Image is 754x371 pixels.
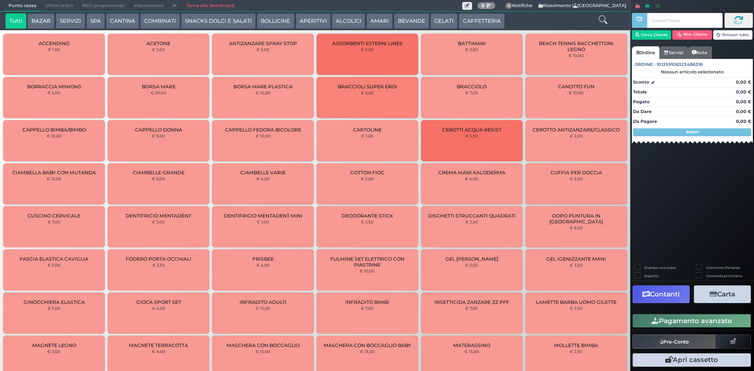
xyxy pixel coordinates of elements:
small: € 2,00 [465,47,478,52]
button: Carta [694,285,751,303]
span: MASCHERA CON BOCCAGLIO [227,342,300,348]
small: € 2,50 [570,306,582,311]
span: MAGNETE TERRACOTTA [129,342,188,348]
span: MATERASSINO [453,342,490,348]
button: SPA [86,13,105,29]
button: Rimuovi tutto [713,30,753,40]
small: € 10,00 [360,269,375,273]
button: APERITIVI [296,13,331,29]
span: MASCHERA CON BOCCAGLIO BABY [324,342,411,348]
button: Tutti [5,13,26,29]
small: € 3,00 [570,263,583,267]
span: CANOTTO FUN [558,84,595,90]
button: Cerca Cliente [632,30,672,40]
span: BATTIMANI [458,40,486,46]
small: € 6,00 [361,90,374,95]
strong: Da Pagare [633,119,657,124]
span: FULMINE SET ELETTRICO CON PIASTRINE [323,256,412,268]
button: Pagamento avanzato [633,314,751,327]
span: INFRADITO BIMBI [345,299,389,305]
span: ACETONE [146,40,170,46]
span: CAPPELLO FEDORA BICOLORE [225,127,301,133]
button: CAFFETTERIA [459,13,504,29]
span: GEL IGENIZZANTE MANI [546,256,606,262]
small: € 10,00 [47,133,62,138]
small: € 7,00 [361,306,373,311]
span: Impostazioni [130,0,168,11]
button: BOLLICINE [257,13,294,29]
span: LAMETTE BARBA UOMO GILETTE [536,299,617,305]
small: € 4,00 [152,306,165,311]
small: € 5,50 [465,133,478,138]
small: € 2,00 [570,176,583,181]
span: GINOCCHIERA ELASTICA [24,299,85,305]
a: Servizi [659,46,688,59]
span: DENTIFRICIO MENTADENT [126,213,191,219]
small: € 13,00 [360,349,375,354]
span: CIAMBELLA BABY CON MUTANDA [12,170,96,175]
span: BEACH TENNIS RACCHETTONI LEGNO [532,40,620,52]
small: € 4,00 [256,176,270,181]
small: € 10,00 [256,90,271,95]
span: BORSA MARE PLASTICA [233,84,293,90]
button: Contanti [633,285,690,303]
span: Punto cassa [4,0,41,11]
small: € 2,00 [152,47,165,52]
small: € 5,00 [465,263,478,267]
button: BEVANDE [394,13,429,29]
span: CUFFIA PER DOCCIA [551,170,602,175]
b: 0 [481,3,485,8]
span: BORSA MARE [142,84,176,90]
button: AMARI [366,13,393,29]
span: BRACCIOLO [457,84,487,90]
button: BAZAR [27,13,55,29]
span: FRISBEE [253,256,274,262]
span: CIAMBELLE VARIE [240,170,285,175]
small: € 1,00 [361,133,373,138]
small: € 4,00 [465,176,478,181]
small: € 7,00 [465,90,478,95]
button: COMBINATI [140,13,180,29]
strong: Segue [686,129,699,134]
span: Ordine : [635,61,655,68]
span: GIOCA SPORT SET [136,299,181,305]
label: Stampa una copia [644,265,676,270]
small: € 1,00 [257,219,269,224]
span: Ritiri programmati [78,0,129,11]
span: DISCHETTI STRUCCANTI QUADRATI [428,213,516,219]
button: GELATI [430,13,458,29]
small: € 3,00 [361,47,374,52]
small: € 6,00 [152,176,165,181]
small: € 15,00 [47,176,61,181]
label: Scontrino Parlante [706,265,740,270]
small: € 20,00 [151,90,167,95]
span: CAPPELLO DONNA [135,127,182,133]
small: € 12,00 [256,306,270,311]
span: DENTIFRICIO MENTADENT MINI [224,213,302,219]
a: Ordine [632,46,659,59]
button: CANTINA [106,13,139,29]
small: € 3,50 [361,219,373,224]
span: GEL [PERSON_NAME] [445,256,498,262]
small: € 10,00 [256,133,271,138]
span: BORRACCIA MINIONS [27,84,81,90]
small: € 2,50 [152,263,165,267]
strong: 0,00 € [736,99,751,104]
strong: 0,00 € [736,119,751,124]
a: Note [688,46,712,59]
small: € 2,00 [361,176,374,181]
button: SNACKS DOLCI E SALATI [181,13,256,29]
span: CIAMBELLE GRANDE [133,170,185,175]
strong: Totale [633,89,647,95]
strong: Pagato [633,99,650,104]
strong: Da Dare [633,109,652,114]
span: Ultimi ordini [41,0,78,11]
span: DEODORANTE STICK [342,213,393,219]
button: Rim. Cliente [672,30,712,40]
span: DOPO PUNTURA IN [GEOGRAPHIC_DATA] [532,213,620,225]
span: MOLLETTE BIMBA [554,342,598,348]
small: € 10,00 [569,53,584,58]
span: 101359106323486318 [657,61,703,68]
strong: 0,00 € [736,109,751,114]
button: ALCOLICI [332,13,365,29]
